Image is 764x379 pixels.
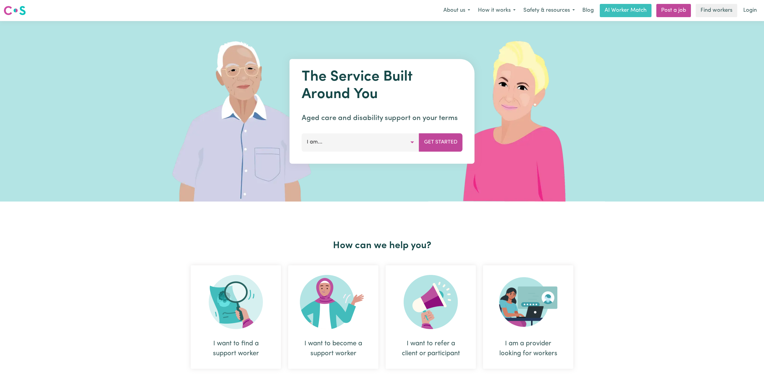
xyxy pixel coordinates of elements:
img: Provider [499,275,557,329]
div: I want to find a support worker [191,265,281,369]
a: Login [740,4,760,17]
button: How it works [474,4,519,17]
button: I am... [302,133,419,151]
button: Safety & resources [519,4,579,17]
h1: The Service Built Around You [302,69,463,103]
div: I want to find a support worker [205,339,266,359]
div: I am a provider looking for workers [498,339,559,359]
img: Become Worker [300,275,367,329]
div: I want to refer a client or participant [386,265,476,369]
a: Careseekers logo [4,4,26,17]
a: AI Worker Match [600,4,652,17]
div: I am a provider looking for workers [483,265,573,369]
a: Blog [579,4,597,17]
button: Get Started [419,133,463,151]
img: Refer [404,275,458,329]
div: I want to become a support worker [303,339,364,359]
button: About us [439,4,474,17]
p: Aged care and disability support on your terms [302,113,463,124]
a: Find workers [696,4,737,17]
h2: How can we help you? [187,240,577,251]
a: Post a job [656,4,691,17]
img: Careseekers logo [4,5,26,16]
img: Search [209,275,263,329]
div: I want to refer a client or participant [400,339,461,359]
div: I want to become a support worker [288,265,378,369]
